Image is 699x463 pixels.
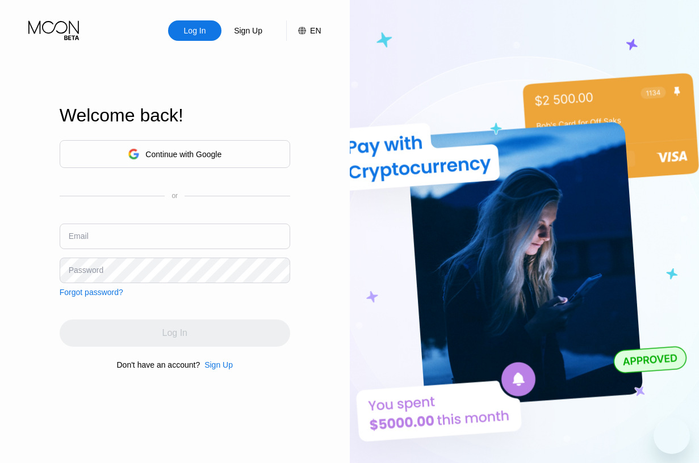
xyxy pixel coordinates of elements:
[60,105,290,126] div: Welcome back!
[286,20,321,41] div: EN
[200,360,233,369] div: Sign Up
[310,26,321,35] div: EN
[117,360,200,369] div: Don't have an account?
[233,25,263,36] div: Sign Up
[69,231,89,241] div: Email
[60,288,123,297] div: Forgot password?
[60,140,290,168] div: Continue with Google
[204,360,233,369] div: Sign Up
[654,418,690,454] iframe: Button to launch messaging window
[69,266,103,275] div: Password
[168,20,221,41] div: Log In
[221,20,275,41] div: Sign Up
[183,25,207,36] div: Log In
[145,150,221,159] div: Continue with Google
[171,192,178,200] div: or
